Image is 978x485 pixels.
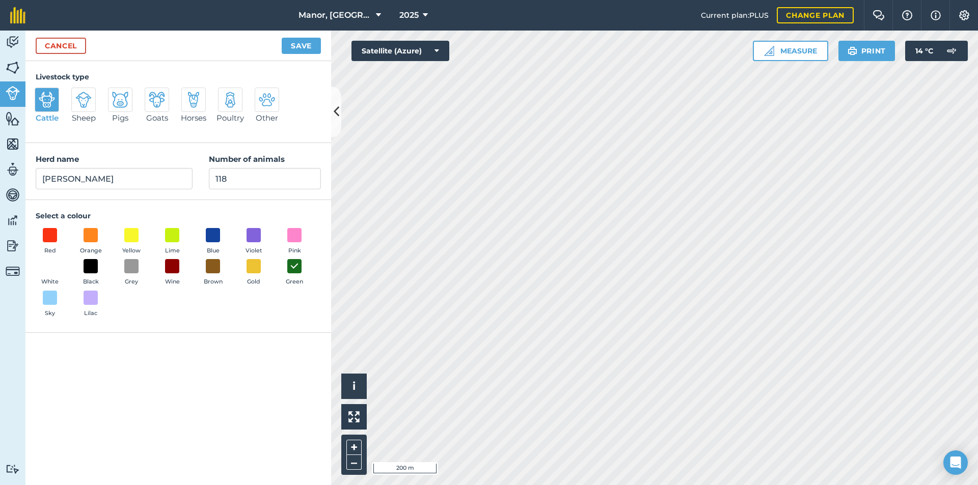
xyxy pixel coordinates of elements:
[282,38,321,54] button: Save
[158,259,186,287] button: Wine
[6,136,20,152] img: svg+xml;base64,PHN2ZyB4bWxucz0iaHR0cDovL3d3dy53My5vcmcvMjAwMC9zdmciIHdpZHRoPSI1NiIgaGVpZ2h0PSI2MC...
[76,291,105,318] button: Lilac
[199,259,227,287] button: Brown
[6,187,20,203] img: svg+xml;base64,PD94bWwgdmVyc2lvbj0iMS4wIiBlbmNvZGluZz0idXRmLTgiPz4KPCEtLSBHZW5lcmF0b3I6IEFkb2JlIE...
[36,259,64,287] button: White
[6,60,20,75] img: svg+xml;base64,PHN2ZyB4bWxucz0iaHR0cDovL3d3dy53My5vcmcvMjAwMC9zdmciIHdpZHRoPSI1NiIgaGVpZ2h0PSI2MC...
[36,71,321,82] h4: Livestock type
[905,41,968,61] button: 14 °C
[247,277,260,287] span: Gold
[45,309,55,318] span: Sky
[36,154,79,164] strong: Herd name
[76,228,105,255] button: Orange
[117,259,146,287] button: Grey
[259,92,275,108] img: svg+xml;base64,PD94bWwgdmVyc2lvbj0iMS4wIiBlbmNvZGluZz0idXRmLTgiPz4KPCEtLSBHZW5lcmF0b3I6IEFkb2JlIE...
[84,309,97,318] span: Lilac
[112,92,128,108] img: svg+xml;base64,PD94bWwgdmVyc2lvbj0iMS4wIiBlbmNvZGluZz0idXRmLTgiPz4KPCEtLSBHZW5lcmF0b3I6IEFkb2JlIE...
[80,246,102,255] span: Orange
[239,228,268,255] button: Violet
[341,374,367,399] button: i
[207,246,220,255] span: Blue
[44,246,56,255] span: Red
[165,246,180,255] span: Lime
[112,112,128,124] span: Pigs
[838,41,895,61] button: Print
[6,213,20,228] img: svg+xml;base64,PD94bWwgdmVyc2lvbj0iMS4wIiBlbmNvZGluZz0idXRmLTgiPz4KPCEtLSBHZW5lcmF0b3I6IEFkb2JlIE...
[36,112,59,124] span: Cattle
[6,162,20,177] img: svg+xml;base64,PD94bWwgdmVyc2lvbj0iMS4wIiBlbmNvZGluZz0idXRmLTgiPz4KPCEtLSBHZW5lcmF0b3I6IEFkb2JlIE...
[10,7,25,23] img: fieldmargin Logo
[346,455,362,470] button: –
[6,464,20,474] img: svg+xml;base64,PD94bWwgdmVyc2lvbj0iMS4wIiBlbmNvZGluZz0idXRmLTgiPz4KPCEtLSBHZW5lcmF0b3I6IEFkb2JlIE...
[298,9,372,21] span: Manor, [GEOGRAPHIC_DATA], [GEOGRAPHIC_DATA]
[39,92,55,108] img: svg+xml;base64,PD94bWwgdmVyc2lvbj0iMS4wIiBlbmNvZGluZz0idXRmLTgiPz4KPCEtLSBHZW5lcmF0b3I6IEFkb2JlIE...
[36,38,86,54] a: Cancel
[399,9,419,21] span: 2025
[6,111,20,126] img: svg+xml;base64,PHN2ZyB4bWxucz0iaHR0cDovL3d3dy53My5vcmcvMjAwMC9zdmciIHdpZHRoPSI1NiIgaGVpZ2h0PSI2MC...
[346,440,362,455] button: +
[185,92,202,108] img: svg+xml;base64,PD94bWwgdmVyc2lvbj0iMS4wIiBlbmNvZGluZz0idXRmLTgiPz4KPCEtLSBHZW5lcmF0b3I6IEFkb2JlIE...
[6,86,20,100] img: svg+xml;base64,PD94bWwgdmVyc2lvbj0iMS4wIiBlbmNvZGluZz0idXRmLTgiPz4KPCEtLSBHZW5lcmF0b3I6IEFkb2JlIE...
[764,46,774,56] img: Ruler icon
[199,228,227,255] button: Blue
[72,112,96,124] span: Sheep
[146,112,168,124] span: Goats
[41,277,59,287] span: White
[83,277,99,287] span: Black
[165,277,180,287] span: Wine
[280,259,309,287] button: Green
[216,112,244,124] span: Poultry
[239,259,268,287] button: Gold
[351,41,449,61] button: Satellite (Azure)
[901,10,913,20] img: A question mark icon
[75,92,92,108] img: svg+xml;base64,PD94bWwgdmVyc2lvbj0iMS4wIiBlbmNvZGluZz0idXRmLTgiPz4KPCEtLSBHZW5lcmF0b3I6IEFkb2JlIE...
[209,154,285,164] strong: Number of animals
[943,450,968,475] div: Open Intercom Messenger
[777,7,854,23] a: Change plan
[286,277,303,287] span: Green
[873,10,885,20] img: Two speech bubbles overlapping with the left bubble in the forefront
[158,228,186,255] button: Lime
[6,35,20,50] img: svg+xml;base64,PD94bWwgdmVyc2lvbj0iMS4wIiBlbmNvZGluZz0idXRmLTgiPz4KPCEtLSBHZW5lcmF0b3I6IEFkb2JlIE...
[149,92,165,108] img: svg+xml;base64,PD94bWwgdmVyc2lvbj0iMS4wIiBlbmNvZGluZz0idXRmLTgiPz4KPCEtLSBHZW5lcmF0b3I6IEFkb2JlIE...
[280,228,309,255] button: Pink
[36,211,91,220] strong: Select a colour
[941,41,962,61] img: svg+xml;base64,PD94bWwgdmVyc2lvbj0iMS4wIiBlbmNvZGluZz0idXRmLTgiPz4KPCEtLSBHZW5lcmF0b3I6IEFkb2JlIE...
[701,10,769,21] span: Current plan : PLUS
[915,41,933,61] span: 14 ° C
[36,228,64,255] button: Red
[6,238,20,253] img: svg+xml;base64,PD94bWwgdmVyc2lvbj0iMS4wIiBlbmNvZGluZz0idXRmLTgiPz4KPCEtLSBHZW5lcmF0b3I6IEFkb2JlIE...
[958,10,970,20] img: A cog icon
[181,112,206,124] span: Horses
[290,260,299,272] img: svg+xml;base64,PHN2ZyB4bWxucz0iaHR0cDovL3d3dy53My5vcmcvMjAwMC9zdmciIHdpZHRoPSIxOCIgaGVpZ2h0PSIyNC...
[117,228,146,255] button: Yellow
[246,246,262,255] span: Violet
[125,277,138,287] span: Grey
[753,41,828,61] button: Measure
[352,380,356,392] span: i
[288,246,301,255] span: Pink
[6,264,20,278] img: svg+xml;base64,PD94bWwgdmVyc2lvbj0iMS4wIiBlbmNvZGluZz0idXRmLTgiPz4KPCEtLSBHZW5lcmF0b3I6IEFkb2JlIE...
[36,291,64,318] button: Sky
[348,411,360,422] img: Four arrows, one pointing top left, one top right, one bottom right and the last bottom left
[204,277,223,287] span: Brown
[848,45,857,57] img: svg+xml;base64,PHN2ZyB4bWxucz0iaHR0cDovL3d3dy53My5vcmcvMjAwMC9zdmciIHdpZHRoPSIxOSIgaGVpZ2h0PSIyNC...
[222,92,238,108] img: svg+xml;base64,PD94bWwgdmVyc2lvbj0iMS4wIiBlbmNvZGluZz0idXRmLTgiPz4KPCEtLSBHZW5lcmF0b3I6IEFkb2JlIE...
[931,9,941,21] img: svg+xml;base64,PHN2ZyB4bWxucz0iaHR0cDovL3d3dy53My5vcmcvMjAwMC9zdmciIHdpZHRoPSIxNyIgaGVpZ2h0PSIxNy...
[122,246,141,255] span: Yellow
[256,112,278,124] span: Other
[76,259,105,287] button: Black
